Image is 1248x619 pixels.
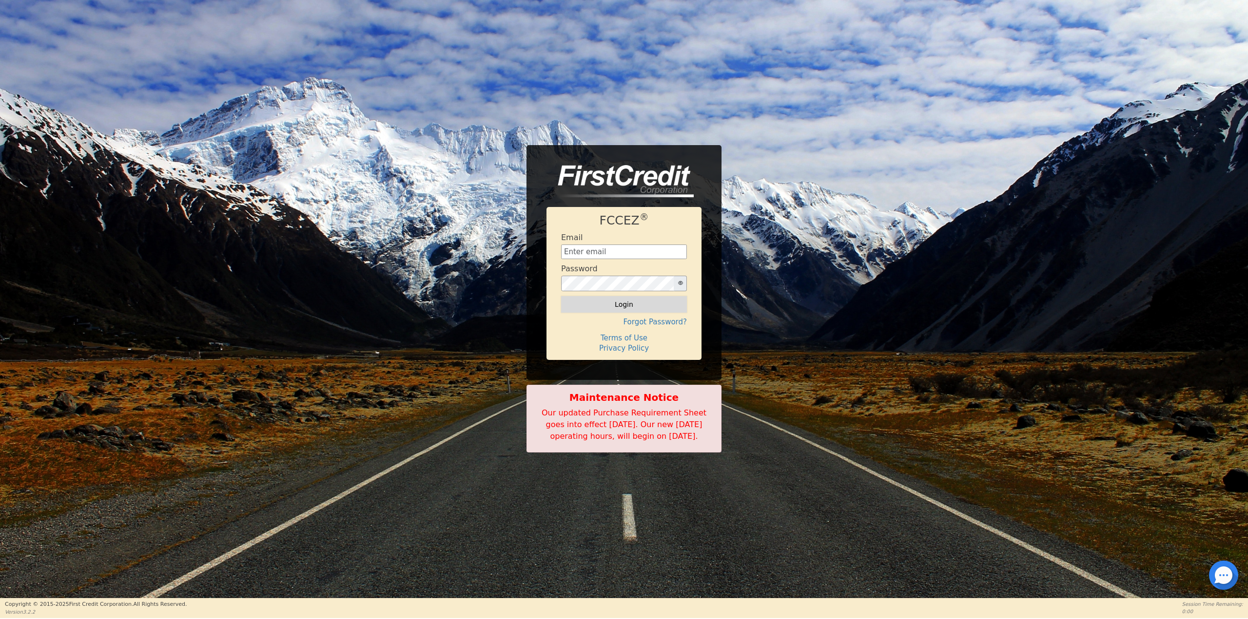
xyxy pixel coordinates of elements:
span: All Rights Reserved. [133,601,187,607]
h1: FCCEZ [561,213,687,228]
h4: Terms of Use [561,334,687,342]
input: Enter email [561,244,687,259]
h4: Privacy Policy [561,344,687,353]
p: Version 3.2.2 [5,608,187,616]
h4: Forgot Password? [561,318,687,326]
img: logo-CMu_cnol.png [546,165,694,197]
b: Maintenance Notice [532,390,716,405]
button: Login [561,296,687,313]
p: Copyright © 2015- 2025 First Credit Corporation. [5,600,187,609]
input: password [561,276,674,291]
span: Our updated Purchase Requirement Sheet goes into effect [DATE]. Our new [DATE] operating hours, w... [542,408,706,441]
sup: ® [640,212,649,222]
h4: Email [561,233,583,242]
p: 0:00 [1182,608,1243,615]
p: Session Time Remaining: [1182,600,1243,608]
h4: Password [561,264,598,273]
